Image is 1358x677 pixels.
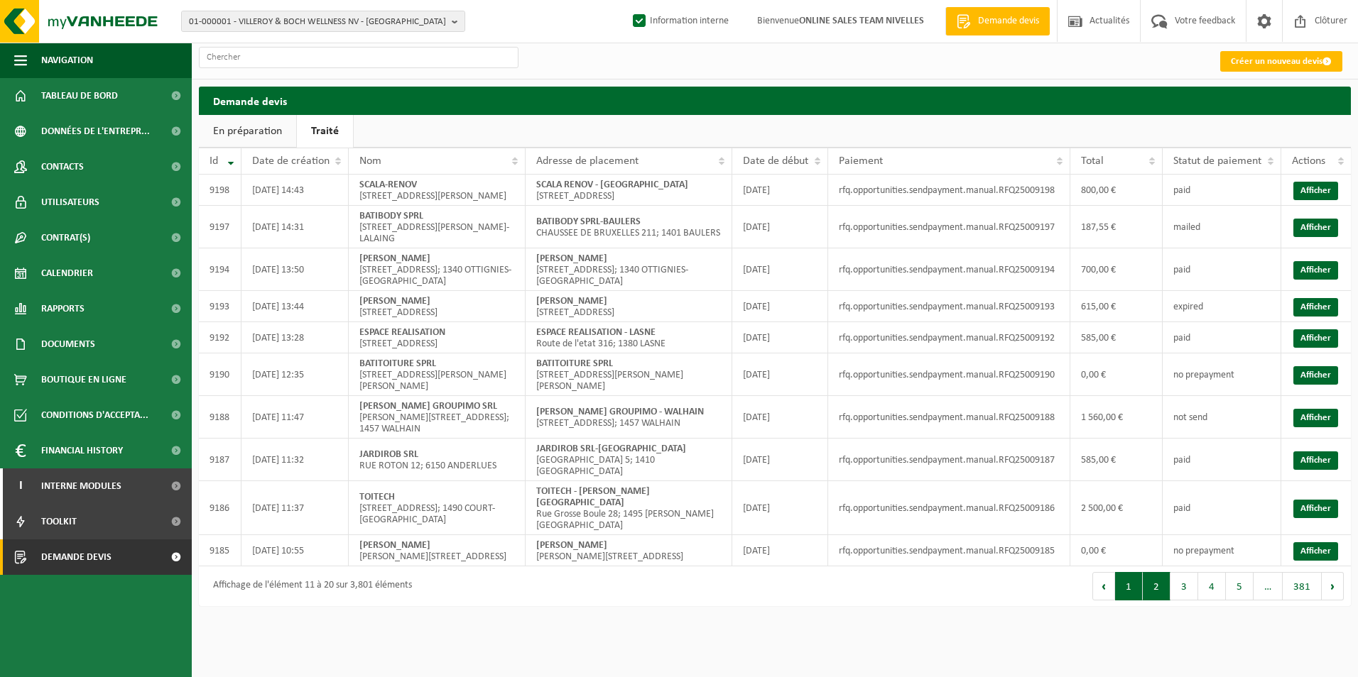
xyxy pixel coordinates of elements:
td: [DATE] [732,353,828,396]
span: Utilisateurs [41,185,99,220]
td: [DATE] [732,535,828,566]
span: Boutique en ligne [41,362,126,397]
span: Toolkit [41,504,77,539]
td: [DATE] [732,175,828,206]
td: 2 500,00 € [1070,481,1163,535]
td: [DATE] 11:32 [241,439,349,481]
span: Id [210,155,218,167]
button: 5 [1226,572,1254,600]
strong: ESPACE REALISATION - LASNE [536,327,656,338]
strong: SCALA-RENOV [359,180,417,190]
a: Afficher [1293,542,1338,561]
td: [DATE] [732,396,828,439]
label: Information interne [630,11,729,32]
span: not send [1173,412,1207,423]
td: [DATE] 14:31 [241,206,349,248]
button: 1 [1115,572,1143,600]
strong: [PERSON_NAME] GROUPIMO - WALHAIN [536,407,704,417]
td: [DATE] 12:35 [241,353,349,396]
a: Afficher [1293,500,1338,518]
strong: [PERSON_NAME] [359,296,430,307]
span: paid [1173,333,1190,343]
span: Contrat(s) [41,220,90,255]
td: 615,00 € [1070,291,1163,322]
td: 9190 [199,353,241,396]
strong: [PERSON_NAME] [536,540,607,551]
span: Interne modules [41,468,121,504]
span: Calendrier [41,255,93,291]
td: [DATE] 10:55 [241,535,349,566]
td: [DATE] 13:28 [241,322,349,353]
span: Nom [359,155,381,167]
span: paid [1173,185,1190,196]
td: [GEOGRAPHIC_DATA] 5; 1410 [GEOGRAPHIC_DATA] [526,439,732,481]
td: rfq.opportunities.sendpayment.manual.RFQ25009185 [828,535,1070,566]
td: rfq.opportunities.sendpayment.manual.RFQ25009186 [828,481,1070,535]
h2: Demande devis [199,87,1351,114]
td: rfq.opportunities.sendpayment.manual.RFQ25009188 [828,396,1070,439]
strong: ESPACE REALISATION [359,327,445,338]
a: Afficher [1293,451,1338,470]
td: rfq.opportunities.sendpayment.manual.RFQ25009197 [828,206,1070,248]
a: Afficher [1293,366,1338,385]
span: Adresse de placement [536,155,639,167]
span: Paiement [839,155,883,167]
span: Statut de paiement [1173,155,1261,167]
span: Documents [41,326,95,362]
td: [DATE] [732,248,828,291]
button: Next [1322,572,1344,600]
strong: [PERSON_NAME] [536,296,607,307]
td: [STREET_ADDRESS][PERSON_NAME]-LALAING [349,206,526,248]
td: [DATE] [732,206,828,248]
span: expired [1173,302,1203,312]
strong: JARDIROB SRL-[GEOGRAPHIC_DATA] [536,444,686,454]
a: Afficher [1293,409,1338,427]
span: Navigation [41,43,93,78]
span: Date de début [743,155,808,167]
span: 01-000001 - VILLEROY & BOCH WELLNESS NV - [GEOGRAPHIC_DATA] [189,11,446,33]
a: Afficher [1293,298,1338,317]
button: 381 [1283,572,1322,600]
td: 585,00 € [1070,439,1163,481]
td: [PERSON_NAME][STREET_ADDRESS]; 1457 WALHAIN [349,396,526,439]
span: Contacts [41,149,84,185]
button: Previous [1092,572,1115,600]
td: [STREET_ADDRESS][PERSON_NAME] [349,175,526,206]
strong: TOITECH [359,492,395,502]
td: [DATE] 11:47 [241,396,349,439]
td: 9194 [199,248,241,291]
strong: ONLINE SALES TEAM NIVELLES [799,16,924,26]
td: 9192 [199,322,241,353]
a: Afficher [1293,329,1338,348]
strong: BATITOITURE SPRL [536,358,613,369]
td: [STREET_ADDRESS] [526,291,732,322]
td: Route de l'etat 316; 1380 LASNE [526,322,732,353]
span: Total [1081,155,1104,167]
td: 700,00 € [1070,248,1163,291]
td: [DATE] 13:44 [241,291,349,322]
span: Financial History [41,433,123,468]
strong: JARDIROB SRL [359,449,418,460]
td: [DATE] [732,439,828,481]
td: 0,00 € [1070,535,1163,566]
span: paid [1173,455,1190,466]
span: Rapports [41,291,85,326]
td: 187,55 € [1070,206,1163,248]
td: 585,00 € [1070,322,1163,353]
td: rfq.opportunities.sendpayment.manual.RFQ25009187 [828,439,1070,481]
td: rfq.opportunities.sendpayment.manual.RFQ25009193 [828,291,1070,322]
td: 800,00 € [1070,175,1163,206]
td: 9188 [199,396,241,439]
strong: [PERSON_NAME] [359,253,430,264]
td: [DATE] [732,291,828,322]
td: [DATE] [732,322,828,353]
a: En préparation [199,115,296,148]
span: paid [1173,265,1190,275]
strong: [PERSON_NAME] GROUPIMO SRL [359,401,497,412]
strong: BATIBODY SPRL-BAULERS [536,216,641,227]
span: Tableau de bord [41,78,118,114]
a: Demande devis [945,7,1050,35]
td: [STREET_ADDRESS]; 1340 OTTIGNIES-[GEOGRAPHIC_DATA] [349,248,526,291]
span: … [1254,572,1283,600]
button: 2 [1143,572,1170,600]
